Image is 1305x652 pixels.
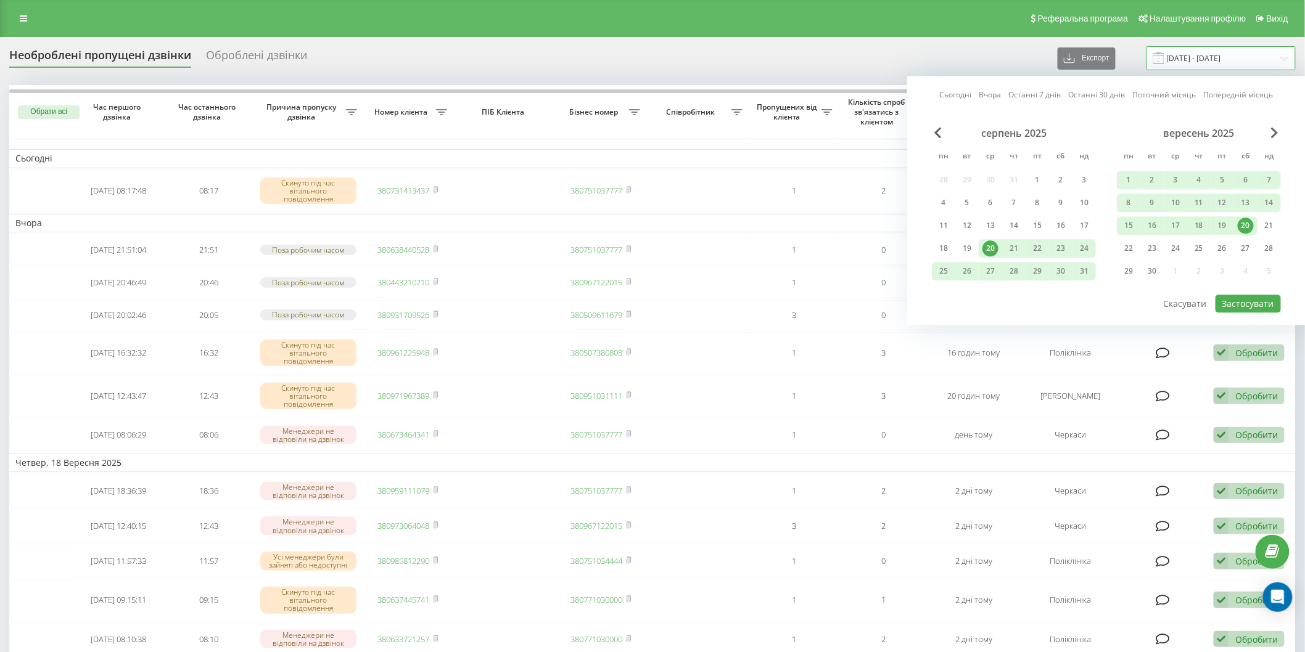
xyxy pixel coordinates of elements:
[959,195,975,211] div: 5
[755,102,821,121] span: Пропущених від клієнта
[1026,262,1049,280] div: пт 29 серп 2025 р.
[1028,148,1047,166] abbr: п’ятниця
[1075,148,1093,166] abbr: неділя
[749,475,839,507] td: 1
[1072,171,1096,189] div: нд 3 серп 2025 р.
[959,240,975,256] div: 19
[839,300,929,330] td: 0
[929,545,1019,577] td: 2 дні тому
[932,127,1096,139] div: серпень 2025
[1026,171,1049,189] div: пт 1 серп 2025 р.
[934,148,953,166] abbr: понеділок
[1204,89,1274,101] a: Попередній місяць
[839,267,929,298] td: 0
[1235,594,1278,606] div: Обробити
[571,520,623,531] a: 380967122015
[1235,634,1278,645] div: Обробити
[936,195,952,211] div: 4
[1235,429,1278,441] div: Обробити
[1006,218,1022,234] div: 14
[1164,216,1187,235] div: ср 17 вер 2025 р.
[163,580,253,621] td: 09:15
[1006,263,1022,279] div: 28
[749,332,839,373] td: 1
[260,552,357,570] div: Усі менеджери були зайняті або недоступні
[1058,47,1116,70] button: Експорт
[1002,194,1026,212] div: чт 7 серп 2025 р.
[1234,239,1258,258] div: сб 27 вер 2025 р.
[378,185,430,196] a: 380731413437
[73,510,163,542] td: [DATE] 12:40:15
[378,594,430,605] a: 380637445741
[1213,148,1232,166] abbr: п’ятниця
[163,235,253,265] td: 21:51
[571,594,623,605] a: 380771030000
[1019,375,1122,416] td: [PERSON_NAME]
[932,239,955,258] div: пн 18 серп 2025 р.
[839,171,929,211] td: 2
[749,418,839,451] td: 1
[929,475,1019,507] td: 2 дні тому
[1164,171,1187,189] div: ср 3 вер 2025 р.
[749,545,839,577] td: 1
[1238,240,1254,256] div: 27
[1258,239,1281,258] div: нд 28 вер 2025 р.
[163,475,253,507] td: 18:36
[260,277,357,288] div: Поза робочим часом
[1140,262,1164,280] div: вт 30 вер 2025 р.
[652,107,732,117] span: Співробітник
[163,171,253,211] td: 08:17
[1029,240,1045,256] div: 22
[1144,240,1160,256] div: 23
[378,347,430,358] a: 380961225948
[1261,240,1277,256] div: 28
[1076,218,1092,234] div: 17
[260,340,357,367] div: Скинуто під час вітального повідомлення
[749,510,839,542] td: 3
[1263,582,1293,612] div: Open Intercom Messenger
[84,102,154,121] span: Час першого дзвінка
[1234,171,1258,189] div: сб 6 вер 2025 р.
[1143,148,1161,166] abbr: вівторок
[260,245,357,255] div: Поза робочим часом
[1002,262,1026,280] div: чт 28 серп 2025 р.
[163,375,253,416] td: 12:43
[1009,89,1061,101] a: Останні 7 днів
[1144,195,1160,211] div: 9
[839,510,929,542] td: 2
[1157,295,1214,312] button: Скасувати
[979,89,1002,101] a: Вчора
[1026,216,1049,235] div: пт 15 серп 2025 р.
[18,105,80,119] button: Обрати всі
[1238,218,1254,234] div: 20
[1049,194,1072,212] div: сб 9 серп 2025 р.
[936,263,952,279] div: 25
[1121,240,1137,256] div: 22
[1072,194,1096,212] div: нд 10 серп 2025 р.
[982,263,998,279] div: 27
[1121,218,1137,234] div: 15
[378,244,430,255] a: 380638440528
[1235,520,1278,532] div: Обробити
[1019,510,1122,542] td: Черкаси
[1053,172,1069,188] div: 2
[1117,127,1281,139] div: вересень 2025
[73,475,163,507] td: [DATE] 18:36:39
[940,89,972,101] a: Сьогодні
[982,195,998,211] div: 6
[1167,218,1184,234] div: 17
[1002,239,1026,258] div: чт 21 серп 2025 р.
[571,244,623,255] a: 380751037777
[839,332,929,373] td: 3
[1053,195,1069,211] div: 9
[1121,263,1137,279] div: 29
[1133,89,1196,101] a: Поточний місяць
[1164,239,1187,258] div: ср 24 вер 2025 р.
[571,429,623,440] a: 380751037777
[1140,194,1164,212] div: вт 9 вер 2025 р.
[1211,194,1234,212] div: пт 12 вер 2025 р.
[1167,195,1184,211] div: 10
[839,580,929,621] td: 1
[932,216,955,235] div: пн 11 серп 2025 р.
[839,235,929,265] td: 0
